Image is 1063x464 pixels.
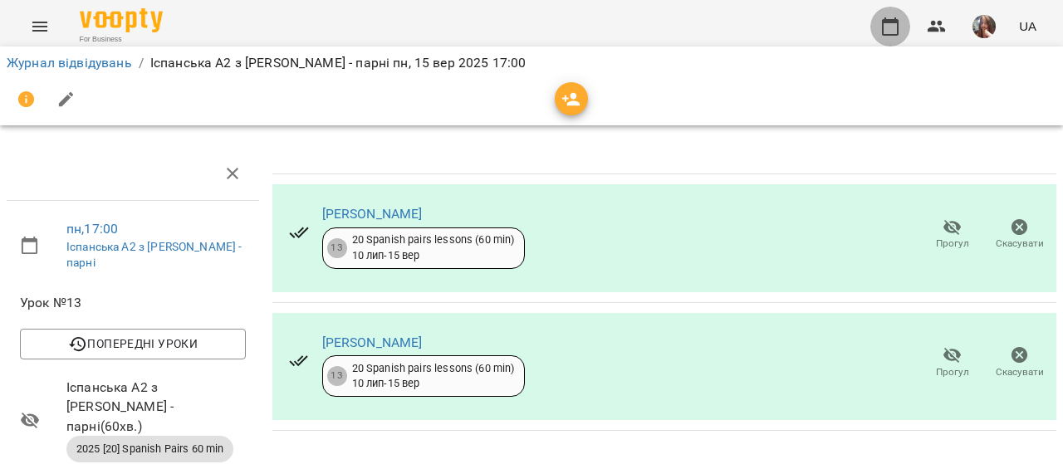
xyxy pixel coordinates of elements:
[996,365,1044,379] span: Скасувати
[80,34,163,45] span: For Business
[139,53,144,73] li: /
[1012,11,1043,42] button: UA
[322,335,423,350] a: [PERSON_NAME]
[986,339,1053,386] button: Скасувати
[352,361,515,392] div: 20 Spanish pairs lessons (60 min) 10 лип - 15 вер
[33,334,233,354] span: Попередні уроки
[327,366,347,386] div: 13
[80,8,163,32] img: Voopty Logo
[322,206,423,222] a: [PERSON_NAME]
[20,329,246,359] button: Попередні уроки
[66,442,233,457] span: 2025 [20] Spanish Pairs 60 min
[66,221,118,237] a: пн , 17:00
[7,55,132,71] a: Журнал відвідувань
[1019,17,1036,35] span: UA
[996,237,1044,251] span: Скасувати
[20,293,246,313] span: Урок №13
[66,240,242,270] a: Іспанська А2 з [PERSON_NAME] - парні
[352,232,515,263] div: 20 Spanish pairs lessons (60 min) 10 лип - 15 вер
[327,238,347,258] div: 13
[918,339,986,386] button: Прогул
[918,212,986,258] button: Прогул
[972,15,996,38] img: 0ee1f4be303f1316836009b6ba17c5c5.jpeg
[936,365,969,379] span: Прогул
[7,53,1056,73] nav: breadcrumb
[66,378,246,437] span: Іспанська А2 з [PERSON_NAME] - парні ( 60 хв. )
[20,7,60,46] button: Menu
[986,212,1053,258] button: Скасувати
[150,53,527,73] p: Іспанська А2 з [PERSON_NAME] - парні пн, 15 вер 2025 17:00
[936,237,969,251] span: Прогул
